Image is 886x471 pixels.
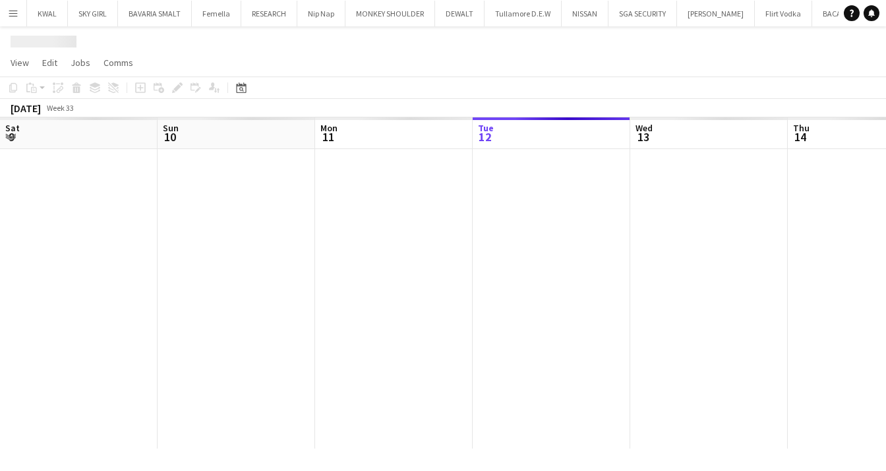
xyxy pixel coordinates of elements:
button: Tullamore D.E.W [485,1,562,26]
a: Jobs [65,54,96,71]
a: View [5,54,34,71]
span: 13 [634,129,653,144]
button: SGA SECURITY [608,1,677,26]
span: Edit [42,57,57,69]
span: 10 [161,129,179,144]
button: Nip Nap [297,1,345,26]
a: Comms [98,54,138,71]
button: BAVARIA SMALT [118,1,192,26]
button: [PERSON_NAME] [677,1,755,26]
span: Week 33 [44,103,76,113]
button: MONKEY SHOULDER [345,1,435,26]
span: Tue [478,122,494,134]
div: [DATE] [11,102,41,115]
button: SKY GIRL [68,1,118,26]
span: Wed [635,122,653,134]
a: Edit [37,54,63,71]
span: Mon [320,122,338,134]
span: 14 [791,129,810,144]
span: Comms [103,57,133,69]
span: 11 [318,129,338,144]
button: NISSAN [562,1,608,26]
span: Sun [163,122,179,134]
button: Femella [192,1,241,26]
button: KWAL [27,1,68,26]
span: 9 [3,129,20,144]
span: 12 [476,129,494,144]
button: BACARDI [812,1,864,26]
span: Thu [793,122,810,134]
span: Sat [5,122,20,134]
button: Flirt Vodka [755,1,812,26]
span: Jobs [71,57,90,69]
button: RESEARCH [241,1,297,26]
span: View [11,57,29,69]
button: DEWALT [435,1,485,26]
